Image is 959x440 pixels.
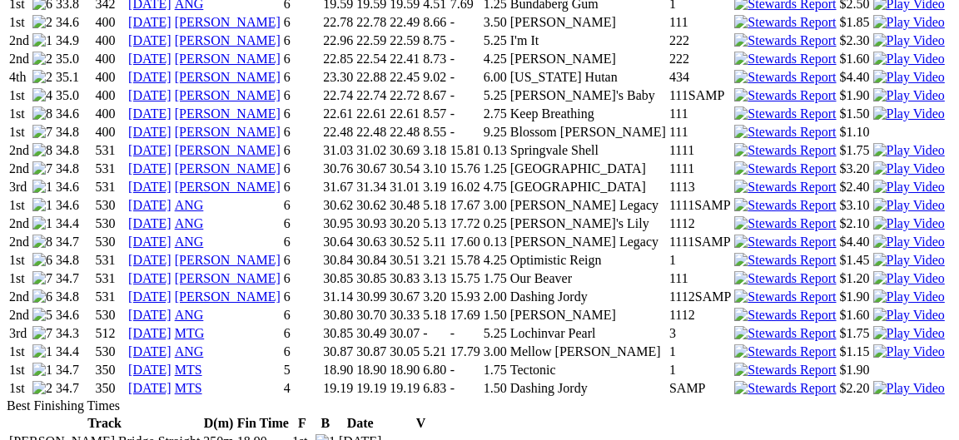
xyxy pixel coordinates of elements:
[873,216,945,230] a: View replay
[483,179,508,195] td: 4.75
[128,180,171,194] a: [DATE]
[483,124,508,141] td: 9.25
[839,51,871,67] td: $1.60
[55,234,93,250] td: 34.7
[509,161,667,177] td: [GEOGRAPHIC_DATA]
[509,14,667,31] td: [PERSON_NAME]
[55,197,93,214] td: 34.6
[668,142,732,159] td: 1111
[734,70,836,85] img: Stewards Report
[422,197,447,214] td: 5.18
[128,52,171,66] a: [DATE]
[283,142,321,159] td: 6
[8,106,30,122] td: 1st
[355,106,387,122] td: 22.61
[734,52,836,67] img: Stewards Report
[734,15,836,30] img: Stewards Report
[55,14,93,31] td: 34.6
[668,215,732,232] td: 1112
[389,179,420,195] td: 31.01
[8,179,30,195] td: 3rd
[8,124,30,141] td: 1st
[450,197,481,214] td: 17.67
[483,106,508,122] td: 2.75
[175,289,281,304] a: [PERSON_NAME]
[668,124,732,141] td: 111
[95,142,127,159] td: 531
[668,87,732,104] td: 111SAMP
[95,197,127,214] td: 530
[175,381,202,395] a: MTS
[32,161,52,176] img: 7
[32,381,52,396] img: 2
[128,143,171,157] a: [DATE]
[32,326,52,341] img: 7
[873,235,945,249] a: View replay
[483,14,508,31] td: 3.50
[8,234,30,250] td: 2nd
[450,161,481,177] td: 15.76
[422,124,447,141] td: 8.55
[509,32,667,49] td: I'm It
[389,87,420,104] td: 22.72
[873,308,945,322] a: View replay
[355,179,387,195] td: 31.34
[450,179,481,195] td: 16.02
[873,33,945,47] a: View replay
[55,142,93,159] td: 34.8
[95,32,127,49] td: 400
[734,381,836,396] img: Stewards Report
[873,216,945,231] img: Play Video
[322,14,354,31] td: 22.78
[128,363,171,377] a: [DATE]
[483,69,508,86] td: 6.00
[55,87,93,104] td: 35.0
[8,14,30,31] td: 1st
[32,289,52,304] img: 6
[95,234,127,250] td: 530
[873,198,945,213] img: Play Video
[32,88,52,103] img: 4
[389,14,420,31] td: 22.49
[175,143,281,157] a: [PERSON_NAME]
[283,161,321,177] td: 6
[95,51,127,67] td: 400
[389,197,420,214] td: 30.48
[32,143,52,158] img: 8
[128,70,171,84] a: [DATE]
[422,32,447,49] td: 8.75
[734,216,836,231] img: Stewards Report
[873,381,945,395] a: View replay
[128,216,171,230] a: [DATE]
[283,106,321,122] td: 6
[55,179,93,195] td: 34.6
[32,70,52,85] img: 2
[873,143,945,158] img: Play Video
[873,70,945,85] img: Play Video
[734,161,836,176] img: Stewards Report
[839,106,871,122] td: $1.50
[283,51,321,67] td: 6
[322,161,354,177] td: 30.76
[355,87,387,104] td: 22.74
[32,198,52,213] img: 1
[422,161,447,177] td: 3.10
[175,344,204,358] a: ANG
[175,106,281,121] a: [PERSON_NAME]
[839,142,871,159] td: $1.75
[128,271,171,285] a: [DATE]
[322,215,354,232] td: 30.95
[734,363,836,378] img: Stewards Report
[873,33,945,48] img: Play Video
[55,32,93,49] td: 34.9
[873,289,945,304] a: View replay
[32,253,52,268] img: 6
[322,142,354,159] td: 31.03
[422,179,447,195] td: 3.19
[32,235,52,250] img: 8
[55,124,93,141] td: 34.8
[389,124,420,141] td: 22.48
[128,308,171,322] a: [DATE]
[668,69,732,86] td: 434
[873,344,945,359] img: Play Video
